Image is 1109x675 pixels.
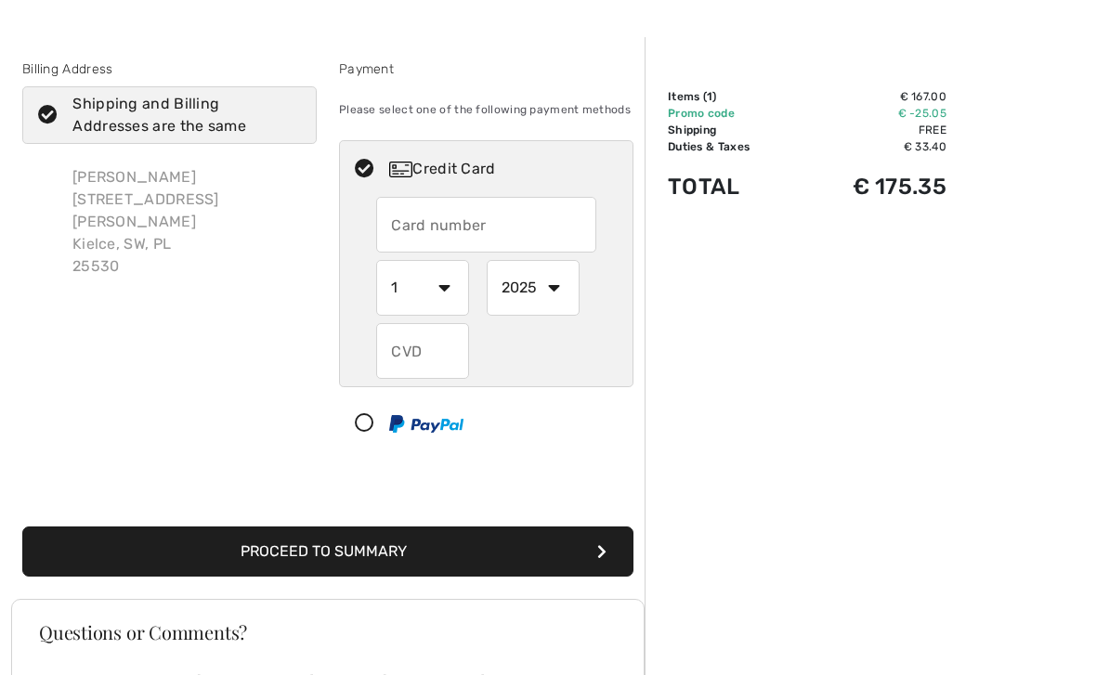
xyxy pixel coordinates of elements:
[798,105,946,122] td: € -25.05
[668,138,798,155] td: Duties & Taxes
[389,158,620,180] div: Credit Card
[668,88,798,105] td: Items ( )
[389,162,412,177] img: Credit Card
[668,105,798,122] td: Promo code
[389,415,463,433] img: PayPal
[339,86,633,133] div: Please select one of the following payment methods
[376,197,595,253] input: Card number
[668,122,798,138] td: Shipping
[798,155,946,218] td: € 175.35
[798,138,946,155] td: € 33.40
[798,122,946,138] td: Free
[22,526,633,577] button: Proceed to Summary
[707,90,712,103] span: 1
[339,59,633,79] div: Payment
[376,323,469,379] input: CVD
[668,155,798,218] td: Total
[22,59,317,79] div: Billing Address
[39,623,617,642] h3: Questions or Comments?
[58,151,317,292] div: [PERSON_NAME] [STREET_ADDRESS][PERSON_NAME] Kielce, SW, PL 25530
[72,93,289,137] div: Shipping and Billing Addresses are the same
[798,88,946,105] td: € 167.00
